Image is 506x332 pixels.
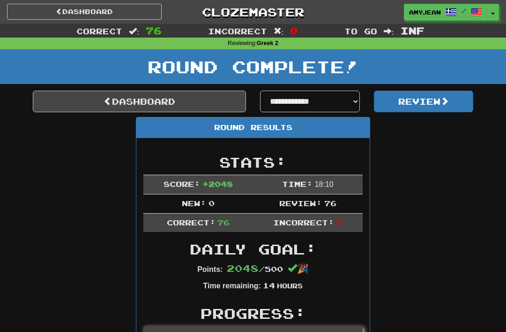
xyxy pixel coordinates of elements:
[257,40,278,46] strong: Greek 2
[164,179,200,188] span: Score:
[217,218,230,227] span: 76
[33,91,246,112] a: Dashboard
[277,282,303,290] small: Hours
[374,91,474,112] button: Review
[290,25,298,36] span: 0
[167,218,216,227] span: Correct:
[409,8,441,16] span: AmyJean
[129,27,139,35] span: :
[7,4,162,20] a: Dashboard
[401,25,424,36] span: Inf
[263,281,275,290] span: 14
[324,199,336,208] span: 76
[203,282,261,290] strong: Time remaining:
[461,8,466,14] span: /
[143,154,363,170] h2: Stats:
[136,117,370,138] div: Round Results
[143,241,363,257] h2: Daily Goal:
[182,199,206,208] span: New:
[3,57,503,76] h1: Round Complete!
[279,199,322,208] span: Review:
[315,180,334,188] span: 18 : 10
[227,263,259,274] span: 2048
[76,26,122,36] span: Correct
[176,4,330,20] a: Clozemaster
[208,199,215,208] span: 0
[146,25,162,36] span: 76
[404,4,487,21] a: AmyJean /
[282,179,313,188] span: Time:
[227,264,283,273] span: / 500
[197,265,223,273] strong: Points:
[336,218,342,227] span: 0
[384,27,394,35] span: :
[288,263,309,274] span: 🎉
[202,179,233,188] span: + 2048
[273,218,334,227] span: Incorrect:
[143,306,363,321] h2: Progress:
[274,27,284,35] span: :
[208,26,267,36] span: Incorrect
[344,26,377,36] span: To go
